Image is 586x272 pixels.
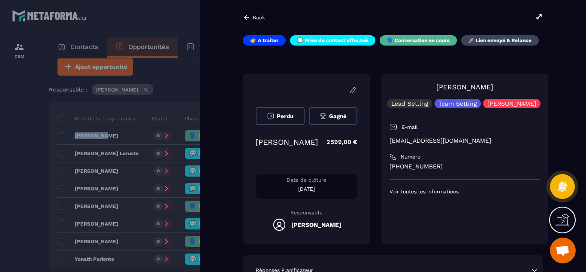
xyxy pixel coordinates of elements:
button: Gagné [309,107,358,125]
p: 2 599,00 € [318,134,357,150]
p: Team Setting [439,101,477,107]
p: Back [253,15,265,21]
p: [PHONE_NUMBER] [390,162,540,171]
p: [EMAIL_ADDRESS][DOMAIN_NAME] [390,137,540,145]
p: 👉 A traiter [250,37,278,44]
p: Numéro [401,153,420,160]
a: [PERSON_NAME] [436,83,493,91]
h5: [PERSON_NAME] [291,221,341,228]
p: Date de clôture [256,177,357,183]
p: Voir toutes les informations [390,188,540,195]
button: Perdu [256,107,305,125]
p: E-mail [402,124,418,131]
p: 🚀 Lien envoyé & Relance [468,37,532,44]
span: Perdu [277,113,293,119]
p: Responsable [256,210,357,216]
p: 🗣️ Conversation en cours [387,37,450,44]
p: [DATE] [256,186,357,193]
div: Ouvrir le chat [550,238,576,263]
p: [PERSON_NAME] [256,138,318,147]
p: 💬 Prise de contact effectué [297,37,368,44]
span: Gagné [329,113,347,119]
p: Lead Setting [391,101,428,107]
p: [PERSON_NAME] [487,101,536,107]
